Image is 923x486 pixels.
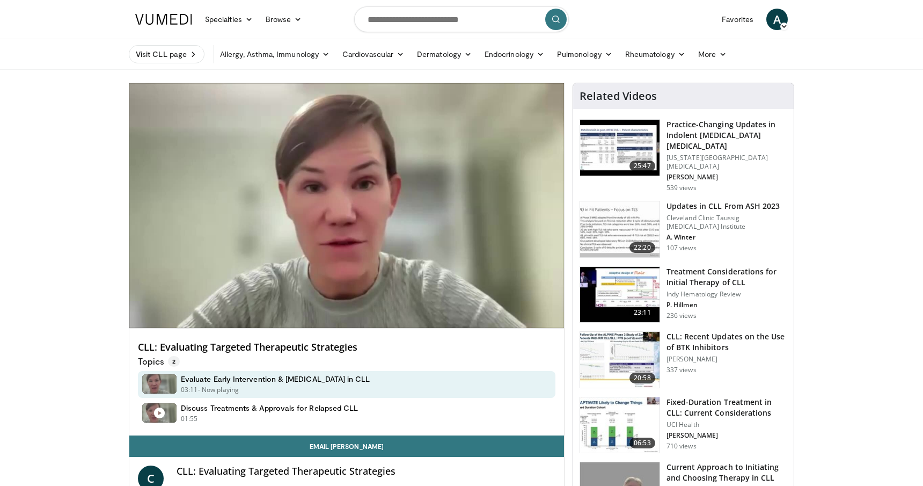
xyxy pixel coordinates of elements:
a: 06:53 Fixed-Duration Treatment in CLL: Current Considerations UCI Health [PERSON_NAME] 710 views [580,397,787,454]
a: 22:20 Updates in CLL From ASH 2023 Cleveland Clinic Taussig [MEDICAL_DATA] Institute A. Winter 10... [580,201,787,258]
h3: Updates in CLL From ASH 2023 [666,201,787,212]
a: Browse [259,9,309,30]
input: Search topics, interventions [354,6,569,32]
a: Email [PERSON_NAME] [129,436,564,457]
p: 539 views [666,184,697,192]
h3: Treatment Considerations for Initial Therapy of CLL [666,266,787,288]
a: Dermatology [411,43,478,65]
p: 03:11 [181,385,198,395]
a: 23:11 Treatment Considerations for Initial Therapy of CLL Indy Hematology Review P. Hillmen 236 v... [580,266,787,323]
p: [PERSON_NAME] [666,355,787,364]
a: Cardiovascular [336,43,411,65]
p: 337 views [666,366,697,374]
p: UCI Health [666,420,787,429]
video-js: Video Player [129,83,564,329]
p: [PERSON_NAME] [666,431,787,440]
a: Rheumatology [619,43,692,65]
span: 23:11 [629,307,655,318]
a: Endocrinology [478,43,551,65]
span: 06:53 [629,438,655,448]
span: 2 [168,356,180,367]
p: Indy Hematology Review [666,290,787,299]
p: 107 views [666,244,697,252]
img: 0db973f5-4d67-4de2-87bb-a6fa853c5629.150x105_q85_crop-smart_upscale.jpg [580,397,660,453]
img: 117f3740-d503-43cc-a5ea-b33beb9ffa25.150x105_q85_crop-smart_upscale.jpg [580,267,660,323]
span: 25:47 [629,161,655,171]
a: Pulmonology [551,43,619,65]
h3: CLL: Recent Updates on the Use of BTK Inhibitors [666,331,787,353]
img: a58b8660-c6ac-45b9-b037-8c73b0b55aa9.150x105_q85_crop-smart_upscale.jpg [580,120,660,176]
img: VuMedi Logo [135,14,192,25]
p: 236 views [666,311,697,320]
h4: Discuss Treatments & Approvals for Relapsed CLL [181,403,358,413]
p: P. Hillmen [666,301,787,309]
img: e7d2fdbb-4dba-4ee2-923c-d77a4c67415d.150x105_q85_crop-smart_upscale.jpg [580,201,660,257]
a: Specialties [199,9,259,30]
a: A [766,9,788,30]
img: b8507e76-446e-417c-8386-e0c92f4e6413.150x105_q85_crop-smart_upscale.jpg [580,332,660,388]
h4: CLL: Evaluating Targeted Therapeutic Strategies [138,342,555,353]
a: 20:58 CLL: Recent Updates on the Use of BTK Inhibitors [PERSON_NAME] 337 views [580,331,787,388]
p: [PERSON_NAME] [666,173,787,182]
p: Cleveland Clinic Taussig [MEDICAL_DATA] Institute [666,214,787,231]
span: 20:58 [629,373,655,383]
a: Visit CLL page [129,45,204,63]
a: Favorites [715,9,760,30]
p: 710 views [666,442,697,451]
h3: Practice-Changing Updates in Indolent [MEDICAL_DATA] [MEDICAL_DATA] [666,119,787,151]
h4: CLL: Evaluating Targeted Therapeutic Strategies [177,466,555,477]
h4: Evaluate Early Intervention & [MEDICAL_DATA] in CLL [181,374,370,384]
p: [US_STATE][GEOGRAPHIC_DATA][MEDICAL_DATA] [666,154,787,171]
h3: Current Approach to Initiating and Choosing Therapy in CLL [666,462,787,483]
p: A. Winter [666,233,787,242]
span: 22:20 [629,242,655,253]
a: More [692,43,733,65]
p: - Now playing [198,385,239,395]
h3: Fixed-Duration Treatment in CLL: Current Considerations [666,397,787,418]
a: Allergy, Asthma, Immunology [214,43,336,65]
h4: Related Videos [580,90,657,103]
a: 25:47 Practice-Changing Updates in Indolent [MEDICAL_DATA] [MEDICAL_DATA] [US_STATE][GEOGRAPHIC_D... [580,119,787,192]
p: Topics [138,356,180,367]
p: 01:55 [181,414,198,424]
